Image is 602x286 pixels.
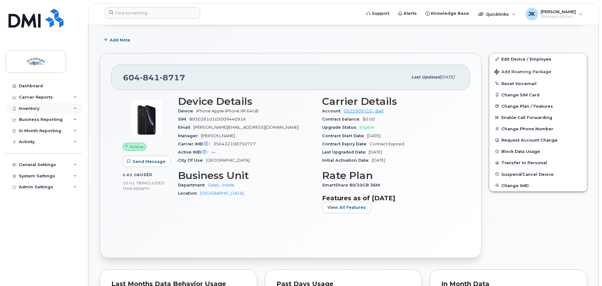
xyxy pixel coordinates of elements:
[489,78,587,89] button: Reset Voicemail
[489,180,587,191] button: Change IMEI
[130,144,143,150] span: Active
[394,7,421,20] a: Alerts
[178,133,201,138] span: Manager
[489,134,587,146] button: Request Account Change
[489,65,587,78] button: Add Roaming Package
[528,10,535,18] span: JK
[489,53,587,65] a: Edit Device / Employee
[211,150,215,154] span: —
[213,142,256,146] span: 356432106750727
[123,156,171,167] button: Send Message
[501,115,552,120] span: Enable Call Forwarding
[501,104,553,108] span: Change Plan / Features
[105,7,200,19] input: Find something...
[363,117,375,121] span: $0.00
[489,123,587,134] button: Change Phone Number
[344,109,383,113] a: 0525909715 - Bell
[489,157,587,168] button: Transfer to Personal
[123,181,142,185] span: 10.01 TB
[160,73,185,82] span: 8717
[322,170,459,181] h3: Rate Plan
[322,194,459,202] h3: Features as of [DATE]
[411,75,440,79] span: Last updated
[322,142,370,146] span: Contract Expiry Date
[369,150,382,154] span: [DATE]
[100,34,136,46] button: Add Note
[489,112,587,123] button: Enable Call Forwarding
[206,158,250,163] span: [GEOGRAPHIC_DATA]
[110,37,130,43] span: Add Note
[322,158,372,163] span: Initial Activation Date
[140,73,160,82] span: 841
[322,202,371,213] button: View All Features
[474,8,520,20] div: Quicklinks
[489,89,587,100] button: Change SIM Card
[208,183,234,187] a: Sales - Inside
[178,158,206,163] span: City Of Use
[178,183,208,187] span: Department
[196,109,259,113] span: iPhone Apple iPhone XR 64GB
[521,8,587,20] div: Jesse Kneblik
[367,133,381,138] span: [DATE]
[178,150,211,154] span: Active IMEI
[486,12,509,17] span: Quicklinks
[372,158,385,163] span: [DATE]
[372,10,389,17] span: Support
[189,117,246,121] span: 89302610103009440916
[489,100,587,112] button: Change Plan / Features
[128,99,165,137] img: image20231002-3703462-1qb80zy.jpeg
[178,117,189,121] span: SIM
[178,125,193,130] span: Email
[178,109,196,113] span: Device
[489,146,587,157] button: Block Data Usage
[322,125,360,130] span: Upgrade Status
[322,133,367,138] span: Contract Start Date
[322,117,363,121] span: Contract balance
[133,159,165,165] span: Send Message
[123,173,140,177] span: 2.63 GB
[541,14,576,19] span: Wireless Admin
[370,142,404,146] span: Contract Expired
[322,183,383,187] span: SmartShare 80/10GB 36M
[322,96,459,107] h3: Carrier Details
[322,109,344,113] span: Account
[501,172,554,176] span: Suspend/Cancel Device
[123,73,185,82] span: 604
[178,142,213,146] span: Carrier IMEI
[360,125,374,130] span: Eligible
[440,75,454,79] span: [DATE]
[489,169,587,180] button: Suspend/Cancel Device
[362,7,394,20] a: Support
[193,125,299,130] span: [PERSON_NAME][EMAIL_ADDRESS][DOMAIN_NAME]
[201,133,235,138] span: [PERSON_NAME]
[327,204,366,210] span: View All Features
[541,9,576,14] span: [PERSON_NAME]
[178,170,315,181] h3: Business Unit
[140,172,153,177] span: used
[123,181,165,191] span: included this month
[178,191,200,196] span: Location
[200,191,244,196] a: [GEOGRAPHIC_DATA]
[494,69,551,75] span: Add Roaming Package
[421,7,473,20] a: Knowledge Base
[431,10,469,17] span: Knowledge Base
[178,96,315,107] h3: Device Details
[404,10,417,17] span: Alerts
[322,150,369,154] span: Last Upgraded Date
